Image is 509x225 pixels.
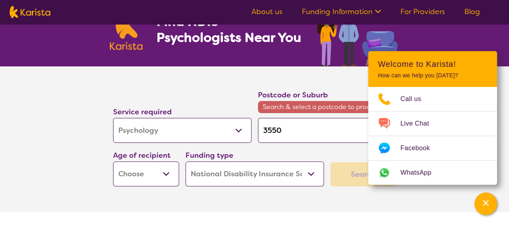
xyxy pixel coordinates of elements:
span: Search & select a postcode to proceed [258,101,396,113]
label: Funding type [185,151,233,160]
a: Blog [464,7,480,17]
span: Call us [400,93,431,105]
input: Type [258,118,396,143]
a: For Providers [400,7,445,17]
span: Live Chat [400,118,439,130]
p: How can we help you [DATE]? [378,72,487,79]
span: Facebook [400,142,439,154]
span: WhatsApp [400,167,441,179]
a: About us [251,7,282,17]
ul: Choose channel [368,87,497,185]
img: Karista logo [10,6,50,18]
h2: Welcome to Karista! [378,59,487,69]
div: Channel Menu [368,51,497,185]
img: Karista logo [110,6,143,50]
button: Channel Menu [474,192,497,215]
label: Postcode or Suburb [258,90,328,100]
label: Age of recipient [113,151,171,160]
a: Funding Information [302,7,381,17]
label: Service required [113,107,172,117]
h1: Find NDIS Psychologists Near You [156,13,305,45]
a: Web link opens in a new tab. [368,161,497,185]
